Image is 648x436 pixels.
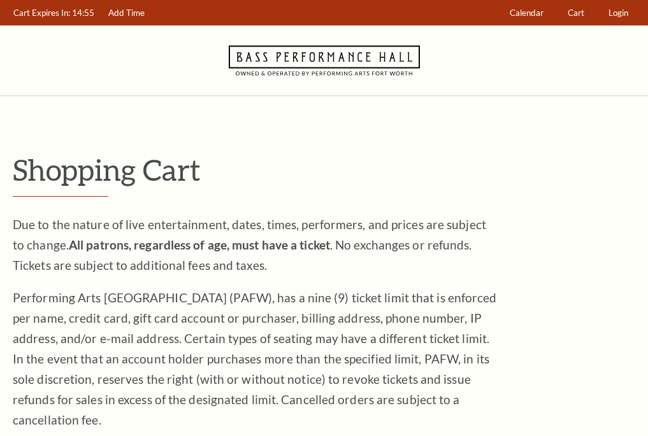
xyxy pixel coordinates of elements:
[103,1,151,25] a: Add Time
[72,8,94,18] span: 14:55
[510,8,544,18] span: Calendar
[13,288,497,430] p: Performing Arts [GEOGRAPHIC_DATA] (PAFW), has a nine (9) ticket limit that is enforced per name, ...
[13,217,486,272] span: Due to the nature of live entertainment, dates, times, performers, and prices are subject to chan...
[69,237,330,252] strong: All patrons, regardless of age, must have a ticket
[504,1,550,25] a: Calendar
[13,153,635,186] p: Shopping Cart
[608,8,628,18] span: Login
[562,1,591,25] a: Cart
[603,1,635,25] a: Login
[13,8,70,18] span: Cart Expires In:
[568,8,584,18] span: Cart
